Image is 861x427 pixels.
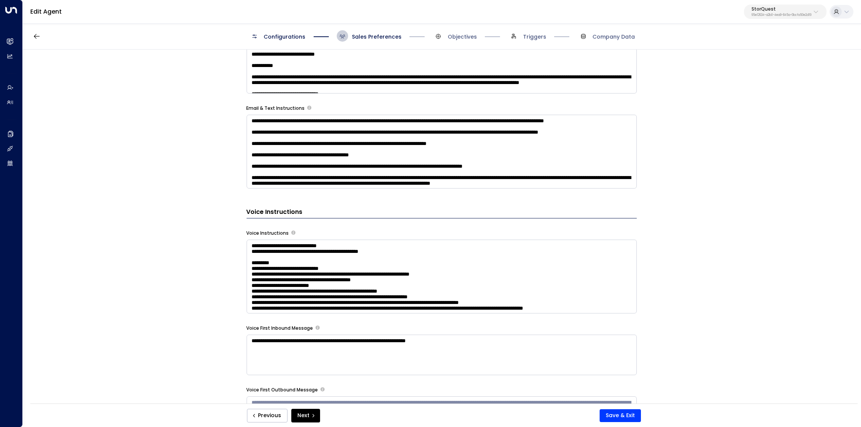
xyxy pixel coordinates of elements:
[247,409,288,422] button: Previous
[247,325,313,332] label: Voice First Inbound Message
[744,5,827,19] button: StorQuest95e12634-a2b0-4ea9-845a-0bcfa50e2d19
[320,387,325,391] button: The opening message when making outbound calls. Use placeholders: [Lead Name], [Copilot Name], [C...
[593,33,635,41] span: Company Data
[352,33,402,41] span: Sales Preferences
[30,7,62,16] a: Edit Agent
[291,409,320,422] button: Next
[247,230,289,237] label: Voice Instructions
[523,33,546,41] span: Triggers
[264,33,306,41] span: Configurations
[247,386,318,393] label: Voice First Outbound Message
[307,106,311,110] button: Provide any specific instructions you want the agent to follow only when responding to leads via ...
[316,326,320,330] button: The opening message when answering incoming calls. Use placeholders: [Lead Name], [Copilot Name],...
[752,14,811,17] p: 95e12634-a2b0-4ea9-845a-0bcfa50e2d19
[291,231,295,235] button: Provide specific instructions for phone conversations, such as tone, pacing, information to empha...
[448,33,477,41] span: Objectives
[247,105,305,112] label: Email & Text Instructions
[247,207,637,218] h3: Voice Instructions
[752,7,811,11] p: StorQuest
[600,409,641,422] button: Save & Exit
